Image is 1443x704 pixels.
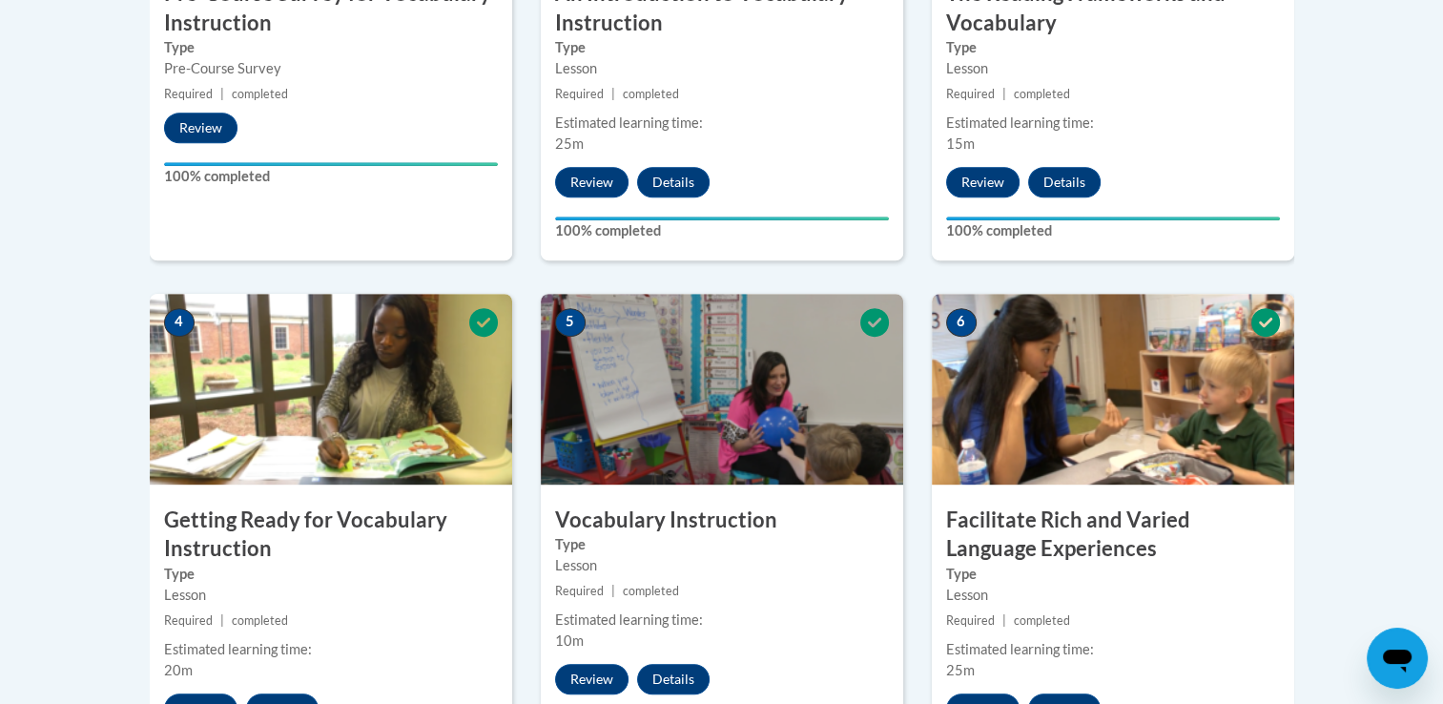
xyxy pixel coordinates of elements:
[946,564,1280,585] label: Type
[623,584,679,598] span: completed
[164,58,498,79] div: Pre-Course Survey
[946,662,975,678] span: 25m
[555,135,584,152] span: 25m
[164,564,498,585] label: Type
[164,585,498,606] div: Lesson
[164,662,193,678] span: 20m
[164,166,498,187] label: 100% completed
[932,294,1294,485] img: Course Image
[1014,613,1070,628] span: completed
[164,308,195,337] span: 4
[946,217,1280,220] div: Your progress
[932,506,1294,565] h3: Facilitate Rich and Varied Language Experiences
[220,87,224,101] span: |
[946,58,1280,79] div: Lesson
[946,613,995,628] span: Required
[164,162,498,166] div: Your progress
[232,613,288,628] span: completed
[946,87,995,101] span: Required
[637,664,710,694] button: Details
[555,87,604,101] span: Required
[637,167,710,197] button: Details
[232,87,288,101] span: completed
[164,37,498,58] label: Type
[164,639,498,660] div: Estimated learning time:
[1014,87,1070,101] span: completed
[555,37,889,58] label: Type
[164,87,213,101] span: Required
[611,584,615,598] span: |
[1002,87,1006,101] span: |
[555,113,889,134] div: Estimated learning time:
[1367,628,1428,689] iframe: Button to launch messaging window
[541,506,903,535] h3: Vocabulary Instruction
[946,639,1280,660] div: Estimated learning time:
[946,113,1280,134] div: Estimated learning time:
[220,613,224,628] span: |
[555,308,586,337] span: 5
[555,584,604,598] span: Required
[555,217,889,220] div: Your progress
[555,220,889,241] label: 100% completed
[541,294,903,485] img: Course Image
[555,534,889,555] label: Type
[150,294,512,485] img: Course Image
[555,632,584,649] span: 10m
[555,555,889,576] div: Lesson
[623,87,679,101] span: completed
[164,113,237,143] button: Review
[150,506,512,565] h3: Getting Ready for Vocabulary Instruction
[555,58,889,79] div: Lesson
[946,585,1280,606] div: Lesson
[555,664,629,694] button: Review
[1002,613,1006,628] span: |
[164,613,213,628] span: Required
[946,135,975,152] span: 15m
[555,167,629,197] button: Review
[555,610,889,631] div: Estimated learning time:
[946,220,1280,241] label: 100% completed
[1028,167,1101,197] button: Details
[946,308,977,337] span: 6
[611,87,615,101] span: |
[946,167,1020,197] button: Review
[946,37,1280,58] label: Type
